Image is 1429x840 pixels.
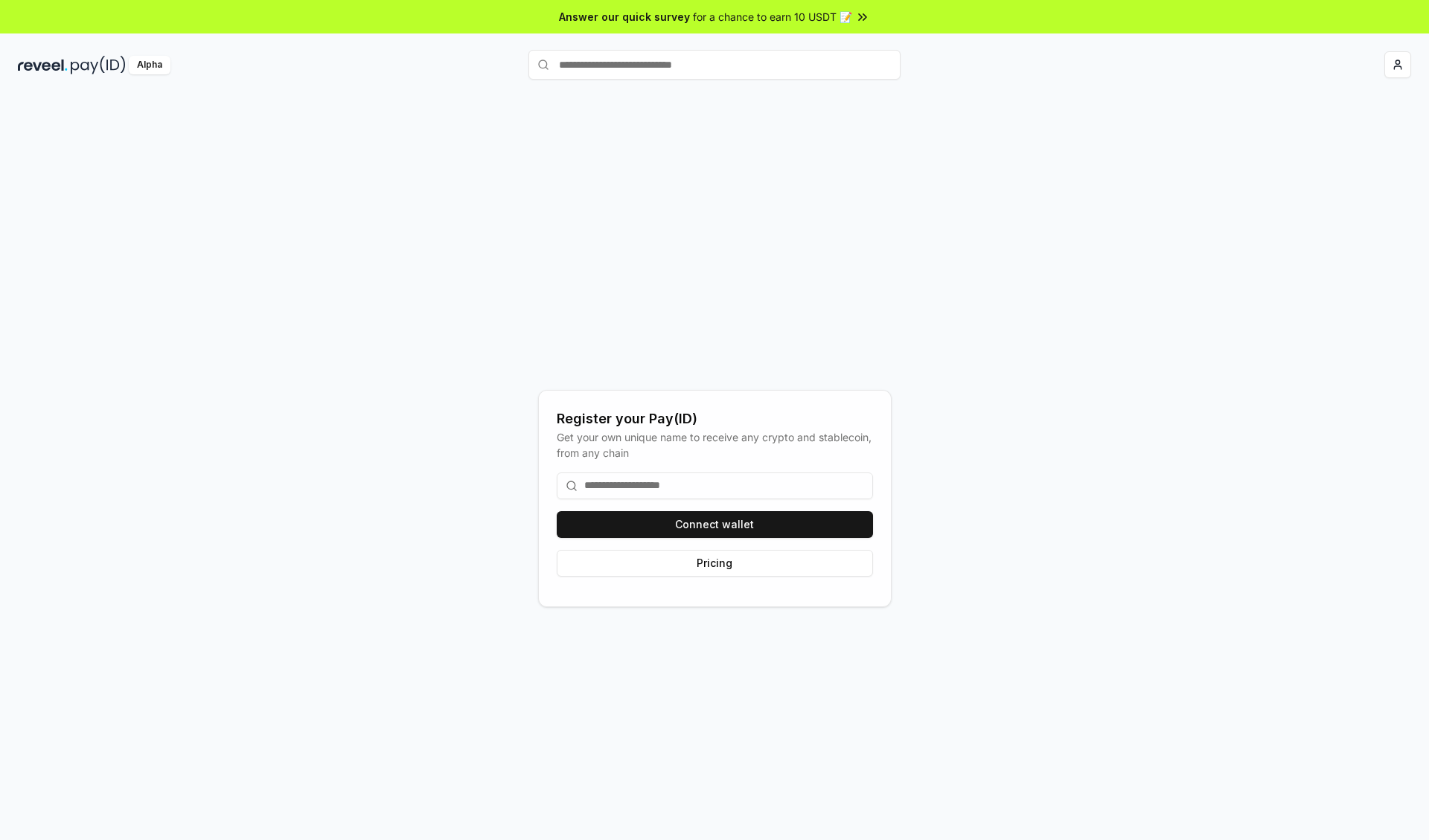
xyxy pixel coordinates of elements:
img: reveel_dark [18,56,68,74]
img: pay_id [71,56,126,74]
div: Register your Pay(ID) [557,408,873,429]
div: Get your own unique name to receive any crypto and stablecoin, from any chain [557,429,873,461]
span: Answer our quick survey [559,9,690,25]
button: Connect wallet [557,511,873,538]
span: for a chance to earn 10 USDT 📝 [693,9,852,25]
button: Pricing [557,550,873,577]
div: Alpha [129,56,170,74]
